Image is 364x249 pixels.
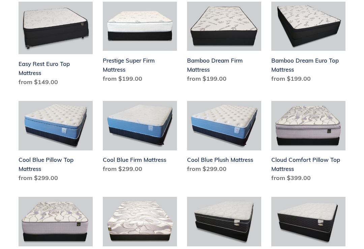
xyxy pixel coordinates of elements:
[187,2,261,86] a: Bamboo Dream Firm Mattress
[103,2,177,86] a: Prestige Super Firm Mattress
[103,101,177,176] a: Cool Blue Firm Mattress
[187,101,261,176] a: Cool Blue Plush Mattress
[271,2,345,86] a: Bamboo Dream Euro Top Mattress
[271,101,345,185] a: Cloud Comfort Pillow Top Mattress
[19,101,93,185] a: Cool Blue Pillow Top Mattress
[19,2,93,89] a: Easy Rest Euro Top Mattress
